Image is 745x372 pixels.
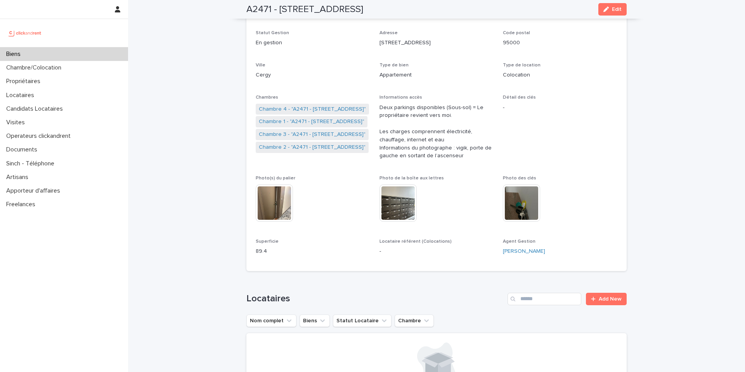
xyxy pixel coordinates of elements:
[379,31,398,35] span: Adresse
[599,296,622,302] span: Add New
[379,104,494,160] p: Deux parkings disponibles (Sous-sol) = Le propriétaire revient vers moi. Les charges comprennent ...
[503,247,545,256] a: [PERSON_NAME]
[379,239,452,244] span: Locataire référent (Colocations)
[256,31,289,35] span: Statut Gestion
[3,78,47,85] p: Propriétaires
[3,201,42,208] p: Freelances
[598,3,627,16] button: Edit
[3,92,40,99] p: Locataires
[333,315,392,327] button: Statut Locataire
[3,50,27,58] p: Biens
[3,132,77,140] p: Operateurs clickandrent
[3,187,66,195] p: Apporteur d'affaires
[503,31,530,35] span: Code postal
[503,95,536,100] span: Détail des clés
[503,71,617,79] p: Colocation
[503,239,535,244] span: Agent Gestion
[503,104,617,112] p: -
[379,71,494,79] p: Appartement
[246,4,363,15] h2: A2471 - [STREET_ADDRESS]
[503,176,536,181] span: Photo des clés
[259,130,366,139] a: Chambre 3 - "A2471 - [STREET_ADDRESS]"
[256,239,279,244] span: Superficie
[256,247,370,256] p: 89.4
[508,293,581,305] input: Search
[379,247,494,256] p: -
[3,64,68,71] p: Chambre/Colocation
[503,63,541,68] span: Type de location
[379,95,422,100] span: Informations accès
[503,39,617,47] p: 95000
[3,160,61,167] p: Sinch - Téléphone
[379,176,444,181] span: Photo de la boîte aux lettres
[612,7,622,12] span: Edit
[3,105,69,113] p: Candidats Locataires
[379,39,494,47] p: [STREET_ADDRESS]
[6,25,44,41] img: UCB0brd3T0yccxBKYDjQ
[379,63,409,68] span: Type de bien
[256,95,278,100] span: Chambres
[246,293,504,304] h1: Locataires
[586,293,627,305] a: Add New
[3,146,43,153] p: Documents
[3,119,31,126] p: Visites
[3,174,35,181] p: Artisans
[259,105,366,113] a: Chambre 4 - "A2471 - [STREET_ADDRESS]"
[259,118,364,126] a: Chambre 1 - "A2471 - [STREET_ADDRESS]"
[256,39,370,47] p: En gestion
[300,315,330,327] button: Biens
[395,315,434,327] button: Chambre
[256,176,295,181] span: Photo(s) du palier
[246,315,296,327] button: Nom complet
[256,63,265,68] span: Ville
[259,143,366,151] a: Chambre 2 - "A2471 - [STREET_ADDRESS]"
[256,71,370,79] p: Cergy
